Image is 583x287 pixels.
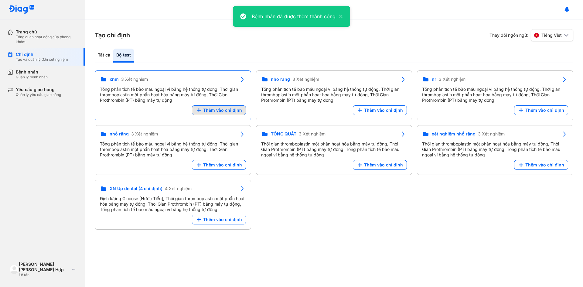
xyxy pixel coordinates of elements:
[110,186,162,191] span: XN Up dental (4 chỉ định)
[121,77,148,82] span: 3 Xét nghiệm
[525,108,564,113] span: Thêm vào chỉ định
[514,105,568,115] button: Thêm vào chỉ định
[16,57,68,62] div: Tạo và quản lý đơn xét nghiệm
[95,31,130,39] h3: Tạo chỉ định
[131,131,158,137] span: 3 Xét nghiệm
[165,186,192,191] span: 4 Xét nghiệm
[478,131,505,137] span: 3 Xét nghiệm
[16,52,68,57] div: Chỉ định
[16,35,78,44] div: Tổng quan hoạt động của phòng khám
[261,87,407,103] div: Tổng phân tích tế bào máu ngoại vi bằng hệ thống tự động, Thời gian thromboplastin một phần hoạt ...
[100,196,246,212] div: Định lượng Glucose [Nước Tiểu], Thời gian thromboplastin một phần hoạt hóa bằng máy tự động, Thời...
[432,131,476,137] span: xét nghiệm nhổ răng
[271,131,296,137] span: TỔNG QUÁT
[192,105,246,115] button: Thêm vào chỉ định
[16,69,48,75] div: Bệnh nhân
[292,77,319,82] span: 3 Xét nghiệm
[192,160,246,170] button: Thêm vào chỉ định
[353,105,407,115] button: Thêm vào chỉ định
[203,108,242,113] span: Thêm vào chỉ định
[271,77,290,82] span: nho rang
[489,29,573,41] div: Thay đổi ngôn ngữ:
[16,92,61,97] div: Quản lý yêu cầu giao hàng
[299,131,326,137] span: 3 Xét nghiệm
[353,160,407,170] button: Thêm vào chỉ định
[439,77,465,82] span: 3 Xét nghiệm
[422,141,568,158] div: Thời gian thromboplastin một phần hoạt hóa bằng máy tự động, Thời Gian Prothrombin (PT) bằng máy ...
[432,77,436,82] span: nr
[261,141,407,158] div: Thời gian thromboplastin một phần hoạt hóa bằng máy tự động, Thời Gian Prothrombin (PT) bằng máy ...
[95,49,113,63] div: Tất cả
[110,131,129,137] span: nhổ răng
[203,217,242,222] span: Thêm vào chỉ định
[525,162,564,168] span: Thêm vào chỉ định
[19,261,70,272] div: [PERSON_NAME] [PERSON_NAME] Hợp
[422,87,568,103] div: Tổng phân tích tế bào máu ngoại vi bằng hệ thống tự động, Thời gian thromboplastin một phần hoạt ...
[203,162,242,168] span: Thêm vào chỉ định
[10,265,19,274] img: logo
[192,215,246,224] button: Thêm vào chỉ định
[514,160,568,170] button: Thêm vào chỉ định
[16,75,48,80] div: Quản lý bệnh nhân
[113,49,134,63] div: Bộ test
[16,87,61,92] div: Yêu cầu giao hàng
[110,77,119,82] span: xnm
[364,108,403,113] span: Thêm vào chỉ định
[252,13,336,20] div: Bệnh nhân đã được thêm thành công
[9,5,35,14] img: logo
[100,87,246,103] div: Tổng phân tích tế bào máu ngoại vi bằng hệ thống tự động, Thời gian thromboplastin một phần hoạt ...
[336,13,343,20] button: close
[364,162,403,168] span: Thêm vào chỉ định
[19,272,70,277] div: Lễ tân
[16,29,78,35] div: Trang chủ
[100,141,246,158] div: Tổng phân tích tế bào máu ngoại vi bằng hệ thống tự động, Thời gian thromboplastin một phần hoạt ...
